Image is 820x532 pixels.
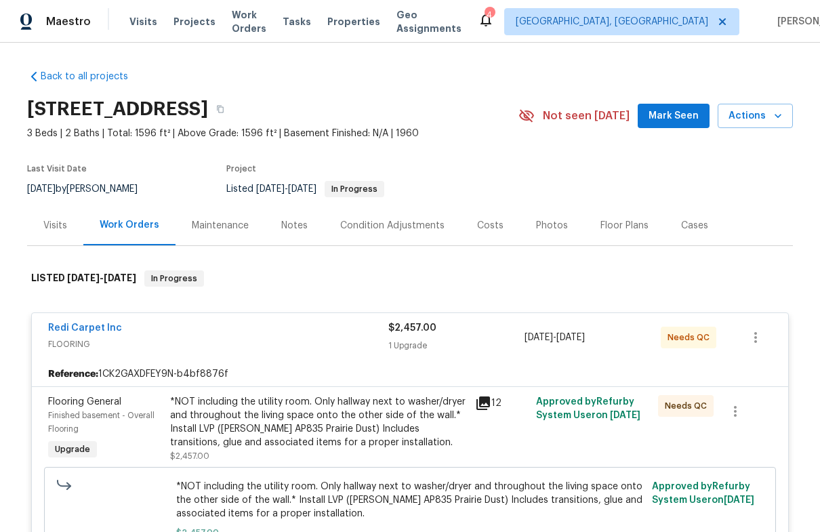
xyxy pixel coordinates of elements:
span: Mark Seen [649,108,699,125]
div: Work Orders [100,218,159,232]
div: *NOT including the utility room. Only hallway next to washer/dryer and throughout the living spac... [170,395,467,449]
button: Copy Address [208,97,232,121]
span: [DATE] [556,333,585,342]
span: Maestro [46,15,91,28]
span: - [67,273,136,283]
span: Work Orders [232,8,266,35]
div: LISTED [DATE]-[DATE]In Progress [27,257,793,300]
span: Projects [173,15,216,28]
div: Photos [536,219,568,232]
span: Actions [729,108,782,125]
span: In Progress [326,185,383,193]
span: In Progress [146,272,203,285]
h2: [STREET_ADDRESS] [27,102,208,116]
span: Not seen [DATE] [543,109,630,123]
span: [DATE] [288,184,316,194]
div: Condition Adjustments [340,219,445,232]
div: Visits [43,219,67,232]
span: [DATE] [104,273,136,283]
span: $2,457.00 [170,452,209,460]
div: 1CK2GAXDFEY9N-b4bf8876f [32,362,788,386]
div: Costs [477,219,504,232]
span: Flooring General [48,397,121,407]
span: [DATE] [525,333,553,342]
span: [DATE] [27,184,56,194]
span: Needs QC [665,399,712,413]
div: 4 [485,8,494,22]
div: 12 [475,395,528,411]
span: 3 Beds | 2 Baths | Total: 1596 ft² | Above Grade: 1596 ft² | Basement Finished: N/A | 1960 [27,127,518,140]
span: Needs QC [668,331,715,344]
a: Redi Carpet Inc [48,323,122,333]
span: *NOT including the utility room. Only hallway next to washer/dryer and throughout the living spac... [176,480,644,520]
span: Approved by Refurby System User on [536,397,640,420]
span: - [525,331,585,344]
div: Maintenance [192,219,249,232]
div: Notes [281,219,308,232]
span: Approved by Refurby System User on [652,482,754,505]
span: Geo Assignments [396,8,462,35]
span: Visits [129,15,157,28]
span: [DATE] [724,495,754,505]
span: Project [226,165,256,173]
div: Floor Plans [600,219,649,232]
span: [DATE] [256,184,285,194]
button: Actions [718,104,793,129]
span: - [256,184,316,194]
span: $2,457.00 [388,323,436,333]
span: Finished basement - Overall Flooring [48,411,155,433]
span: [GEOGRAPHIC_DATA], [GEOGRAPHIC_DATA] [516,15,708,28]
h6: LISTED [31,270,136,287]
span: Last Visit Date [27,165,87,173]
span: FLOORING [48,337,388,351]
div: 1 Upgrade [388,339,525,352]
b: Reference: [48,367,98,381]
span: Tasks [283,17,311,26]
span: Listed [226,184,384,194]
span: Properties [327,15,380,28]
div: by [PERSON_NAME] [27,181,154,197]
span: [DATE] [67,273,100,283]
button: Mark Seen [638,104,710,129]
span: Upgrade [49,443,96,456]
span: [DATE] [610,411,640,420]
div: Cases [681,219,708,232]
a: Back to all projects [27,70,157,83]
